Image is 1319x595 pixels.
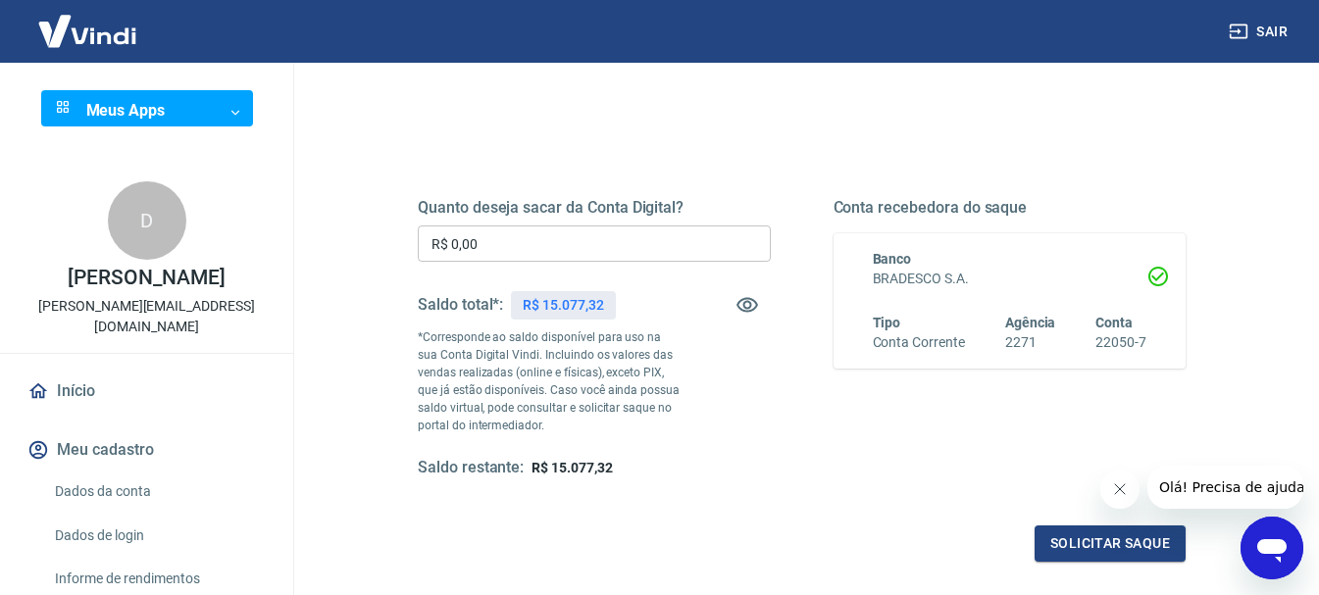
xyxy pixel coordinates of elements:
p: *Corresponde ao saldo disponível para uso na sua Conta Digital Vindi. Incluindo os valores das ve... [418,328,683,434]
a: Início [24,370,270,413]
span: Tipo [873,315,901,330]
p: R$ 15.077,32 [523,295,603,316]
h6: 2271 [1005,332,1056,353]
span: Banco [873,251,912,267]
p: [PERSON_NAME][EMAIL_ADDRESS][DOMAIN_NAME] [16,296,278,337]
a: Dados da conta [47,471,270,512]
h5: Saldo total*: [418,295,503,315]
h5: Conta recebedora do saque [834,198,1187,218]
button: Solicitar saque [1035,525,1186,562]
p: [PERSON_NAME] [68,268,225,288]
span: Olá! Precisa de ajuda? [12,14,165,29]
iframe: Fechar mensagem [1100,470,1140,509]
iframe: Botão para abrir a janela de mensagens [1241,517,1303,579]
span: Agência [1005,315,1056,330]
div: D [108,181,186,260]
img: Vindi [24,1,151,61]
h6: BRADESCO S.A. [873,269,1147,289]
a: Dados de login [47,516,270,556]
h6: 22050-7 [1095,332,1146,353]
span: R$ 15.077,32 [532,460,612,475]
h5: Quanto deseja sacar da Conta Digital? [418,198,771,218]
button: Sair [1225,14,1295,50]
h5: Saldo restante: [418,458,524,478]
button: Meu cadastro [24,428,270,471]
h6: Conta Corrente [873,332,965,353]
iframe: Mensagem da empresa [1147,466,1303,509]
span: Conta [1095,315,1133,330]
